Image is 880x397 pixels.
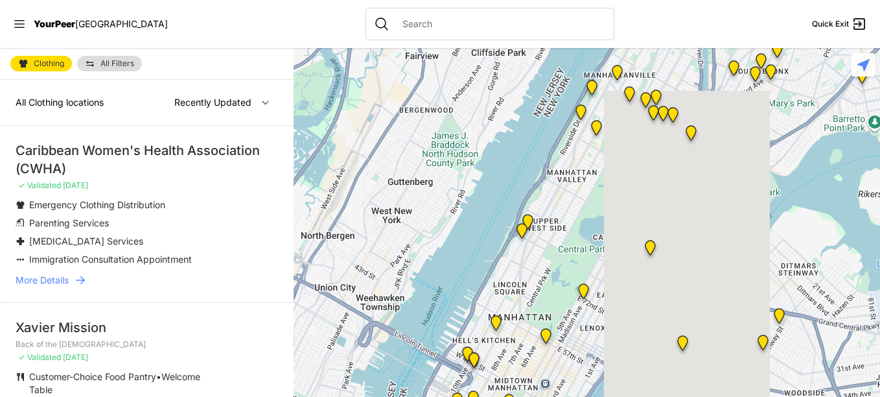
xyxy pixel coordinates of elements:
div: Ford Hall [573,104,589,125]
a: All Filters [77,56,142,71]
span: Customer-Choice Food Pantry [29,371,156,382]
span: YourPeer [34,18,75,29]
div: The PILLARS – Holistic Recovery Support [621,86,638,107]
span: Clothing [34,60,64,67]
span: [DATE] [63,352,88,362]
a: Clothing [10,56,72,71]
div: Pathways Adult Drop-In Program [520,214,536,235]
div: Uptown/Harlem DYCD Youth Drop-in Center [638,92,654,113]
span: ✓ Validated [18,180,61,190]
span: More Details [16,274,69,287]
div: Bronx Youth Center (BYC) [769,42,785,63]
div: Caribbean Women's Health Association (CWHA) [16,141,278,178]
div: The Bronx [753,53,769,74]
div: Manhattan [655,106,671,126]
span: Parenting Services [29,217,109,228]
div: Manhattan [584,80,600,101]
a: YourPeer[GEOGRAPHIC_DATA] [34,20,168,28]
p: Back of the [DEMOGRAPHIC_DATA] [16,339,278,350]
a: Quick Exit [812,16,867,32]
span: • [156,371,161,382]
div: New York [459,346,476,367]
span: [GEOGRAPHIC_DATA] [75,18,168,29]
span: ✓ Validated [18,352,61,362]
div: Avenue Church [642,240,658,261]
div: 9th Avenue Drop-in Center [488,315,504,336]
span: Emergency Clothing Distribution [29,199,165,210]
div: Metro Baptist Church [466,352,482,373]
div: East Harlem [665,107,681,128]
span: All Filters [100,60,134,67]
div: Manhattan [648,90,664,110]
span: Quick Exit [812,19,849,29]
div: The Cathedral Church of St. John the Divine [588,120,605,141]
span: All Clothing locations [16,97,104,108]
span: [MEDICAL_DATA] Services [29,235,143,247]
input: Search [395,18,606,30]
span: [DATE] [63,180,88,190]
a: More Details [16,274,278,287]
div: Xavier Mission [16,319,278,337]
div: Fancy Thrift Shop [675,335,691,356]
div: Main Location [683,125,699,146]
div: Manhattan [575,283,592,304]
div: Harm Reduction Center [726,60,742,81]
div: The Bronx Pride Center [763,64,779,85]
span: Immigration Consultation Appointment [29,254,192,265]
